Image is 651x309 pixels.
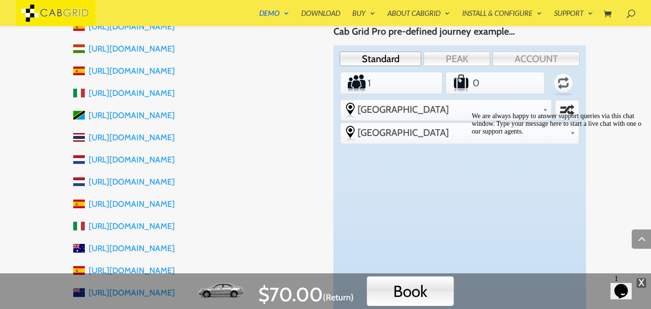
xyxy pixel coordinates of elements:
[258,282,269,306] span: $
[611,270,641,299] iframe: chat widget
[89,199,175,209] a: [URL][DOMAIN_NAME]
[462,10,542,26] a: Install & Configure
[447,73,471,93] label: Number of Suitcases
[549,69,578,97] label: Return
[89,22,175,31] a: [URL][DOMAIN_NAME]
[358,104,539,115] span: [GEOGRAPHIC_DATA]
[342,73,367,93] label: Number of Passengers
[468,108,641,266] iframe: chat widget
[341,100,551,119] div: Select the place the starting address falls within
[89,44,175,54] a: [URL][DOMAIN_NAME]
[89,66,175,76] a: [URL][DOMAIN_NAME]
[269,282,323,306] span: 70.00
[341,123,579,142] div: Select the place the destination address is within
[333,26,586,41] h4: Cab Grid Pro pre-defined journey example…
[4,4,177,27] div: We are always happy to answer support queries via this chat window. Type your message here to sta...
[4,4,176,27] span: We are always happy to answer support queries via this chat window. Type your message here to sta...
[366,73,416,93] input: Number of Passengers Number of Passengers
[89,88,175,98] a: [URL][DOMAIN_NAME]
[352,10,375,26] a: Buy
[554,10,593,26] a: Support
[557,101,578,119] label: Swap selected destinations
[358,127,567,138] span: [GEOGRAPHIC_DATA]
[387,10,450,26] a: About CabGrid
[89,221,175,231] a: [URL][DOMAIN_NAME]
[471,73,519,93] input: Number of Suitcases Number of Suitcases
[89,243,175,253] a: [URL][DOMAIN_NAME]
[259,10,289,26] a: Demo
[89,155,175,164] a: [URL][DOMAIN_NAME]
[89,110,175,120] a: [URL][DOMAIN_NAME]
[301,10,340,26] a: Download
[424,52,490,66] a: PEAK
[637,278,646,288] span: X
[89,177,175,187] a: [URL][DOMAIN_NAME]
[492,52,580,66] a: ACCOUNT
[340,52,421,66] a: Standard
[89,266,175,275] a: [URL][DOMAIN_NAME]
[323,289,354,306] span: Click to switch
[197,277,245,305] img: Standard
[367,276,454,306] button: Book
[16,7,95,17] a: CabGrid Taxi Plugin
[89,133,175,142] a: [URL][DOMAIN_NAME]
